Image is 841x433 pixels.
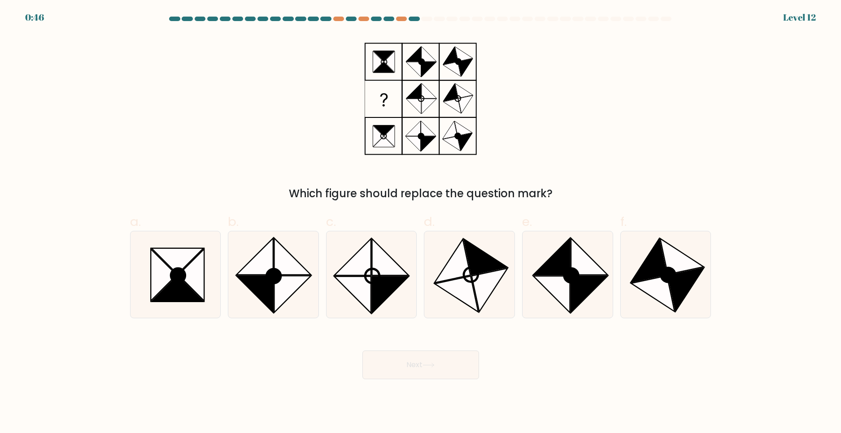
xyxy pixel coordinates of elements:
div: 0:46 [25,11,44,24]
span: a. [130,213,141,230]
span: d. [424,213,435,230]
span: b. [228,213,239,230]
div: Which figure should replace the question mark? [135,186,706,202]
button: Next [362,351,479,379]
div: Level 12 [783,11,816,24]
span: e. [522,213,532,230]
span: f. [620,213,627,230]
span: c. [326,213,336,230]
